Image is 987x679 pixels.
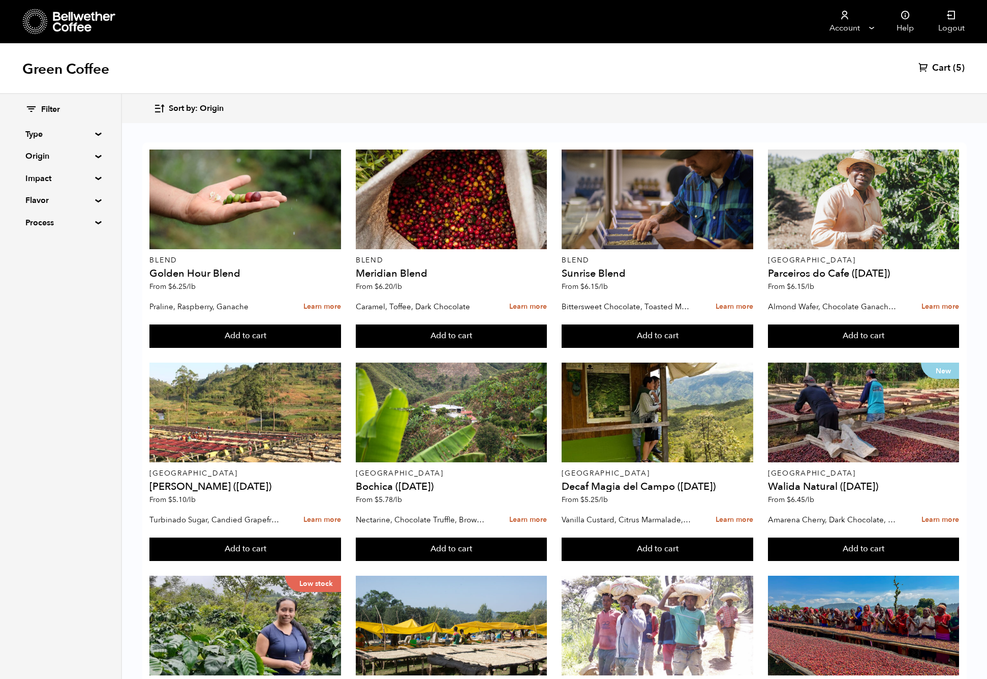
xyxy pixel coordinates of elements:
h4: Sunrise Blend [562,269,753,279]
summary: Type [25,128,96,140]
span: $ [787,282,791,291]
p: [GEOGRAPHIC_DATA] [149,470,341,477]
p: [GEOGRAPHIC_DATA] [562,470,753,477]
span: /lb [187,495,196,505]
span: From [149,282,196,291]
span: From [768,282,814,291]
h4: Decaf Magia del Campo ([DATE]) [562,482,753,492]
bdi: 6.45 [787,495,814,505]
span: $ [168,495,172,505]
span: $ [580,282,584,291]
span: $ [580,495,584,505]
p: [GEOGRAPHIC_DATA] [768,257,960,264]
button: Add to cart [768,324,960,348]
span: /lb [805,282,814,291]
a: Cart (5) [918,62,965,74]
p: Vanilla Custard, Citrus Marmalade, Caramel [562,512,692,527]
span: /lb [393,495,402,505]
p: Blend [149,257,341,264]
span: From [356,282,402,291]
span: (5) [953,62,965,74]
button: Add to cart [356,324,547,348]
p: New [921,363,959,379]
span: Sort by: Origin [169,103,224,114]
h4: Walida Natural ([DATE]) [768,482,960,492]
bdi: 6.25 [168,282,196,291]
a: Learn more [716,296,753,318]
bdi: 6.15 [580,282,608,291]
summary: Impact [25,172,96,185]
span: From [562,495,608,505]
span: $ [787,495,791,505]
h4: Golden Hour Blend [149,269,341,279]
h1: Green Coffee [22,60,109,78]
p: Praline, Raspberry, Ganache [149,299,280,314]
h4: Meridian Blend [356,269,547,279]
h4: [PERSON_NAME] ([DATE]) [149,482,341,492]
a: Learn more [921,296,959,318]
p: Almond Wafer, Chocolate Ganache, Bing Cherry [768,299,898,314]
span: $ [168,282,172,291]
a: Low stock [149,576,341,675]
span: From [768,495,814,505]
button: Add to cart [768,538,960,561]
span: $ [375,282,379,291]
button: Sort by: Origin [153,97,224,121]
bdi: 6.20 [375,282,402,291]
a: Learn more [303,296,341,318]
button: Add to cart [562,324,753,348]
span: /lb [599,495,608,505]
span: /lb [805,495,814,505]
p: Amarena Cherry, Dark Chocolate, Hibiscus [768,512,898,527]
p: Bittersweet Chocolate, Toasted Marshmallow, Candied Orange, Praline [562,299,692,314]
button: Add to cart [356,538,547,561]
h4: Parceiros do Cafe ([DATE]) [768,269,960,279]
span: From [149,495,196,505]
p: Blend [356,257,547,264]
span: /lb [187,282,196,291]
button: Add to cart [562,538,753,561]
bdi: 5.78 [375,495,402,505]
summary: Origin [25,150,96,162]
span: From [356,495,402,505]
a: Learn more [303,509,341,531]
span: Filter [41,104,60,115]
summary: Flavor [25,194,96,206]
p: [GEOGRAPHIC_DATA] [356,470,547,477]
span: $ [375,495,379,505]
p: Caramel, Toffee, Dark Chocolate [356,299,486,314]
p: [GEOGRAPHIC_DATA] [768,470,960,477]
a: Learn more [921,509,959,531]
span: From [562,282,608,291]
a: Learn more [716,509,753,531]
p: Turbinado Sugar, Candied Grapefruit, Spiced Plum [149,512,280,527]
bdi: 6.15 [787,282,814,291]
p: Low stock [285,576,341,592]
span: /lb [599,282,608,291]
p: Blend [562,257,753,264]
bdi: 5.25 [580,495,608,505]
span: Cart [932,62,950,74]
span: /lb [393,282,402,291]
p: Nectarine, Chocolate Truffle, Brown Sugar [356,512,486,527]
h4: Bochica ([DATE]) [356,482,547,492]
summary: Process [25,217,96,229]
button: Add to cart [149,538,341,561]
a: Learn more [509,296,547,318]
button: Add to cart [149,324,341,348]
bdi: 5.10 [168,495,196,505]
a: New [768,363,960,462]
a: Learn more [509,509,547,531]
